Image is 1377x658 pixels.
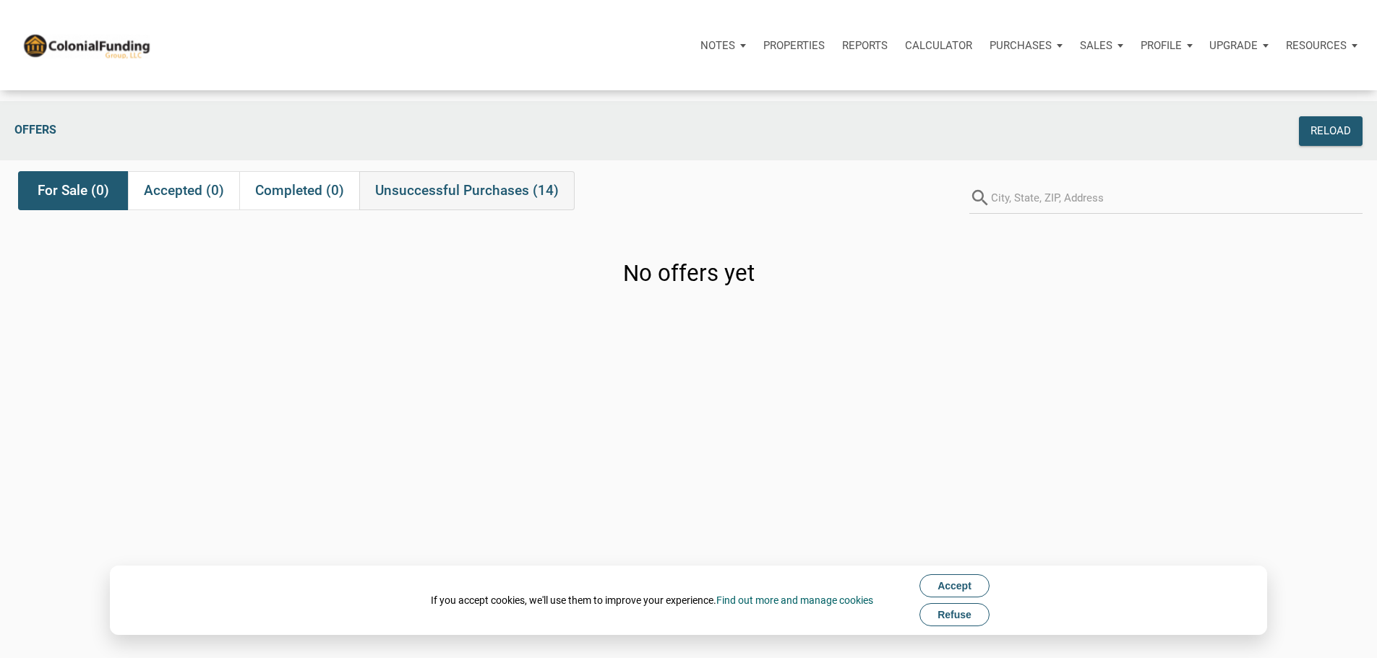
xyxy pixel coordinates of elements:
[239,171,359,210] div: Completed (0)
[981,24,1071,67] button: Purchases
[1080,39,1112,52] p: Sales
[938,580,971,592] span: Accept
[1310,123,1351,139] div: Reload
[1209,39,1258,52] p: Upgrade
[1071,24,1132,67] button: Sales
[623,258,755,290] h3: No offers yet
[919,574,990,597] button: Accept
[1286,39,1347,52] p: Resources
[18,171,128,210] div: For Sale (0)
[1141,39,1182,52] p: Profile
[990,39,1052,52] p: Purchases
[969,181,991,214] i: search
[905,39,972,52] p: Calculator
[144,182,224,199] span: Accepted (0)
[359,171,575,210] div: Unsuccessful Purchases (14)
[755,24,833,67] a: Properties
[991,181,1363,214] input: City, State, ZIP, Address
[833,24,896,67] button: Reports
[1277,24,1366,67] button: Resources
[716,594,873,606] a: Find out more and manage cookies
[1132,24,1201,67] button: Profile
[431,593,873,607] div: If you accept cookies, we'll use them to improve your experience.
[375,182,559,199] span: Unsuccessful Purchases (14)
[22,32,151,59] img: NoteUnlimited
[1201,24,1277,67] button: Upgrade
[38,182,109,199] span: For Sale (0)
[842,39,888,52] p: Reports
[938,609,971,620] span: Refuse
[128,171,239,210] div: Accepted (0)
[919,603,990,626] button: Refuse
[692,24,755,67] button: Notes
[896,24,981,67] a: Calculator
[7,116,1029,146] div: Offers
[763,39,825,52] p: Properties
[1299,116,1363,146] button: Reload
[700,39,735,52] p: Notes
[255,182,344,199] span: Completed (0)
